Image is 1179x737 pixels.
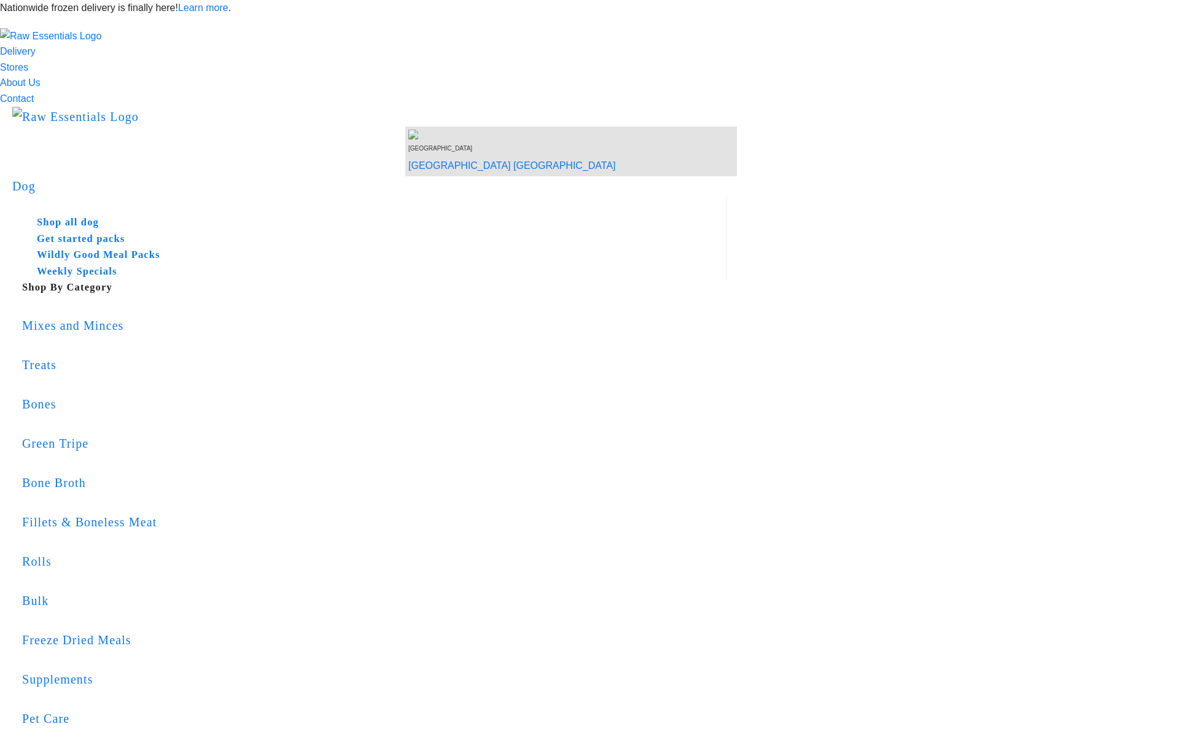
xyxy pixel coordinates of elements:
[22,299,727,352] a: Mixes and Minces
[22,355,727,375] div: Treats
[22,417,727,470] a: Green Tripe
[12,107,139,127] img: Raw Essentials Logo
[22,247,707,263] a: Wildly Good Meal Packs
[22,316,727,335] div: Mixes and Minces
[22,552,727,571] div: Rolls
[22,512,727,532] div: Fillets & Boneless Meat
[22,279,727,296] h5: Shop By Category
[22,263,707,280] a: Weekly Specials
[37,247,707,263] h5: Wildly Good Meal Packs
[22,338,727,391] a: Treats
[22,574,727,627] a: Bulk
[22,231,707,248] a: Get started packs
[22,214,707,231] a: Shop all dog
[37,263,707,280] h5: Weekly Specials
[513,160,616,171] a: [GEOGRAPHIC_DATA]
[22,434,727,453] div: Green Tripe
[22,535,727,588] a: Rolls
[12,179,36,193] a: Dog
[22,394,727,414] div: Bones
[22,496,727,548] a: Fillets & Boneless Meat
[22,669,727,689] div: Supplements
[22,614,727,666] a: Freeze Dried Meals
[22,378,727,431] a: Bones
[37,214,707,231] h5: Shop all dog
[408,145,472,152] span: [GEOGRAPHIC_DATA]
[408,130,421,139] img: van-moving.png
[22,709,727,728] div: Pet Care
[22,473,727,493] div: Bone Broth
[22,653,727,706] a: Supplements
[178,2,228,13] a: Learn more
[22,456,727,509] a: Bone Broth
[22,591,727,610] div: Bulk
[22,630,727,650] div: Freeze Dried Meals
[408,160,511,171] a: [GEOGRAPHIC_DATA]
[37,231,707,248] h5: Get started packs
